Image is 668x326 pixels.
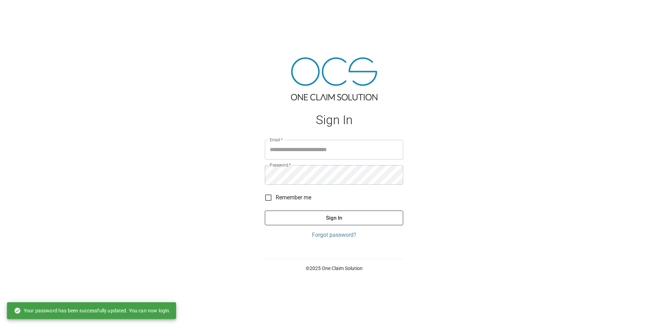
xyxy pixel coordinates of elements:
[276,193,311,202] span: Remember me
[265,265,403,272] p: © 2025 One Claim Solution
[265,211,403,225] button: Sign In
[265,113,403,127] h1: Sign In
[270,162,291,168] label: Password
[8,4,36,18] img: ocs-logo-white-transparent.png
[291,57,377,100] img: ocs-logo-tra.png
[270,137,283,143] label: Email
[14,304,170,317] div: Your password has been successfully updated. You can now login.
[265,231,403,239] a: Forgot password?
